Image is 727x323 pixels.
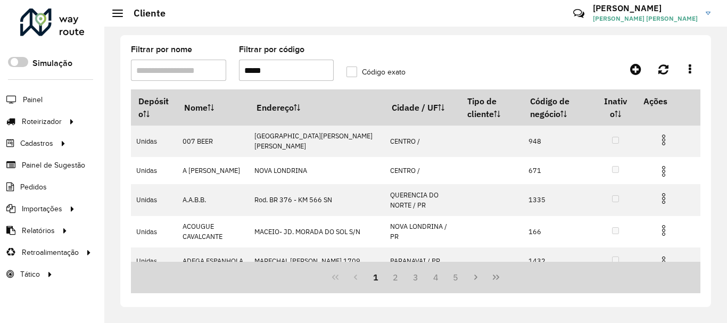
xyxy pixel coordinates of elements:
[23,94,43,105] span: Painel
[249,157,385,184] td: NOVA LONDRINA
[239,43,304,56] label: Filtrar por código
[636,90,700,112] th: Ações
[426,267,446,287] button: 4
[249,126,385,157] td: [GEOGRAPHIC_DATA][PERSON_NAME][PERSON_NAME]
[523,157,595,184] td: 671
[385,216,460,247] td: NOVA LONDRINA / PR
[20,269,40,280] span: Tático
[249,216,385,247] td: MACEIO- JD. MORADA DO SOL S/N
[249,247,385,275] td: MARECHAL [PERSON_NAME] 1709
[466,267,486,287] button: Next Page
[131,157,177,184] td: Unidas
[567,2,590,25] a: Contato Rápido
[385,126,460,157] td: CENTRO /
[177,216,249,247] td: ACOUGUE CAVALCANTE
[593,14,698,23] span: [PERSON_NAME] [PERSON_NAME]
[249,90,385,126] th: Endereço
[177,126,249,157] td: 007 BEER
[131,43,192,56] label: Filtrar por nome
[131,126,177,157] td: Unidas
[177,90,249,126] th: Nome
[131,247,177,275] td: Unidas
[22,247,79,258] span: Retroalimentação
[131,184,177,216] td: Unidas
[22,116,62,127] span: Roteirizador
[20,181,47,193] span: Pedidos
[22,203,62,214] span: Importações
[595,90,636,126] th: Inativo
[385,90,460,126] th: Cidade / UF
[131,90,177,126] th: Depósito
[460,90,523,126] th: Tipo de cliente
[131,216,177,247] td: Unidas
[523,126,595,157] td: 948
[22,160,85,171] span: Painel de Sugestão
[177,247,249,275] td: ADEGA ESPANHOLA
[177,157,249,184] td: A [PERSON_NAME]
[446,267,466,287] button: 5
[123,7,166,19] h2: Cliente
[593,3,698,13] h3: [PERSON_NAME]
[486,267,506,287] button: Last Page
[385,267,406,287] button: 2
[249,184,385,216] td: Rod. BR 376 - KM 566 SN
[523,216,595,247] td: 166
[523,90,595,126] th: Código de negócio
[523,247,595,275] td: 1432
[20,138,53,149] span: Cadastros
[385,157,460,184] td: CENTRO /
[22,225,55,236] span: Relatórios
[346,67,406,78] label: Código exato
[366,267,386,287] button: 1
[385,247,460,275] td: PARANAVAI / PR
[32,57,72,70] label: Simulação
[177,184,249,216] td: A.A.B.B.
[406,267,426,287] button: 3
[523,184,595,216] td: 1335
[385,184,460,216] td: QUERENCIA DO NORTE / PR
